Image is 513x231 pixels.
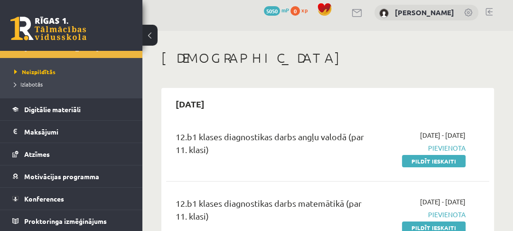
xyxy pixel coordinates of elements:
[14,80,133,88] a: Izlabotās
[14,80,43,88] span: Izlabotās
[290,6,312,14] a: 0 xp
[12,98,131,120] a: Digitālie materiāli
[378,210,466,220] span: Pievienota
[12,121,131,143] a: Maksājumi
[24,150,50,158] span: Atzīmes
[290,6,300,16] span: 0
[264,6,289,14] a: 5050 mP
[12,165,131,187] a: Motivācijas programma
[24,194,64,203] span: Konferences
[379,9,389,18] img: Olesja Jermolajeva
[14,68,56,76] span: Neizpildītās
[161,50,494,66] h1: [DEMOGRAPHIC_DATA]
[264,6,280,16] span: 5050
[12,188,131,210] a: Konferences
[24,121,131,143] legend: Maksājumi
[10,17,86,40] a: Rīgas 1. Tālmācības vidusskola
[420,197,466,207] span: [DATE] - [DATE]
[24,217,107,225] span: Proktoringa izmēģinājums
[402,155,466,167] a: Pildīt ieskaiti
[14,67,133,76] a: Neizpildītās
[301,6,308,14] span: xp
[176,197,364,227] div: 12.b1 klases diagnostikas darbs matemātikā (par 11. klasi)
[378,143,466,153] span: Pievienota
[395,8,454,17] a: [PERSON_NAME]
[24,105,81,114] span: Digitālie materiāli
[420,130,466,140] span: [DATE] - [DATE]
[166,93,214,115] h2: [DATE]
[12,143,131,165] a: Atzīmes
[176,130,364,161] div: 12.b1 klases diagnostikas darbs angļu valodā (par 11. klasi)
[24,172,99,181] span: Motivācijas programma
[281,6,289,14] span: mP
